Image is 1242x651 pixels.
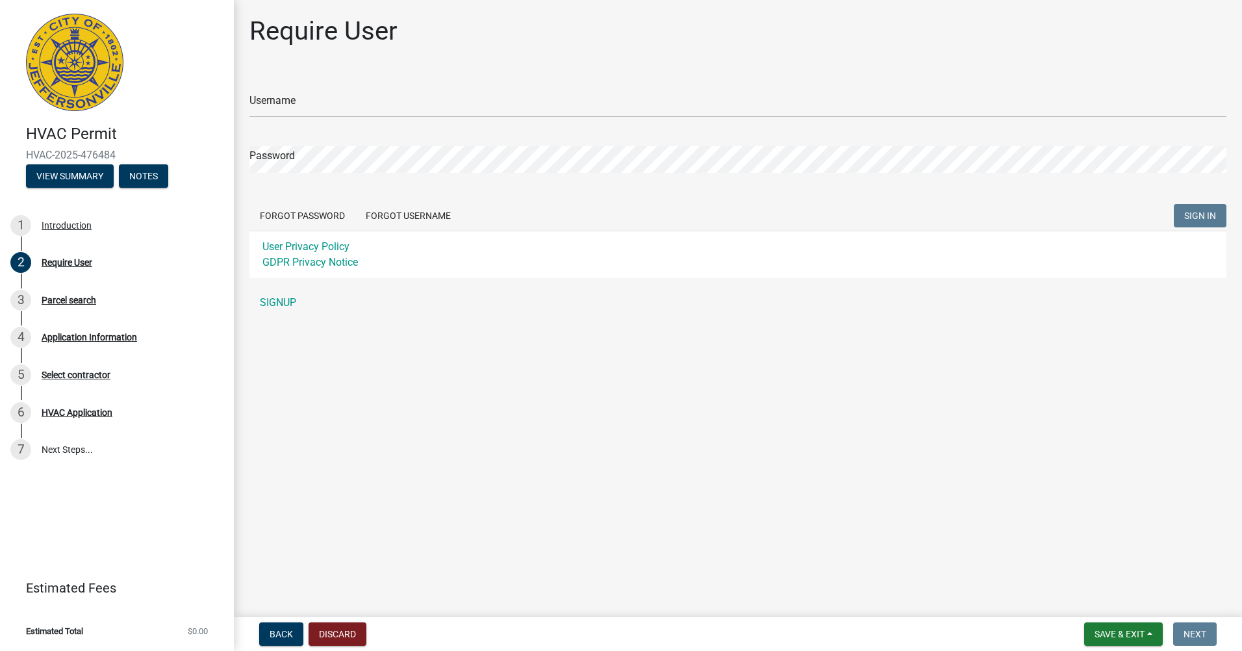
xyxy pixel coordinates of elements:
[249,204,355,227] button: Forgot Password
[42,408,112,417] div: HVAC Application
[1084,622,1163,646] button: Save & Exit
[262,256,358,268] a: GDPR Privacy Notice
[26,125,223,144] h4: HVAC Permit
[188,627,208,635] span: $0.00
[249,290,1226,316] a: SIGNUP
[10,327,31,348] div: 4
[26,149,208,161] span: HVAC-2025-476484
[1173,622,1217,646] button: Next
[259,622,303,646] button: Back
[1095,629,1145,639] span: Save & Exit
[1184,629,1206,639] span: Next
[26,172,114,182] wm-modal-confirm: Summary
[42,370,110,379] div: Select contractor
[26,14,123,111] img: City of Jeffersonville, Indiana
[10,575,213,601] a: Estimated Fees
[270,629,293,639] span: Back
[119,172,168,182] wm-modal-confirm: Notes
[10,252,31,273] div: 2
[10,402,31,423] div: 6
[119,164,168,188] button: Notes
[1174,204,1226,227] button: SIGN IN
[10,290,31,311] div: 3
[26,164,114,188] button: View Summary
[42,296,96,305] div: Parcel search
[26,627,83,635] span: Estimated Total
[1184,211,1216,221] span: SIGN IN
[10,439,31,460] div: 7
[10,215,31,236] div: 1
[10,364,31,385] div: 5
[42,258,92,267] div: Require User
[262,240,349,253] a: User Privacy Policy
[355,204,461,227] button: Forgot Username
[249,16,398,47] h1: Require User
[42,221,92,230] div: Introduction
[309,622,366,646] button: Discard
[42,333,137,342] div: Application Information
